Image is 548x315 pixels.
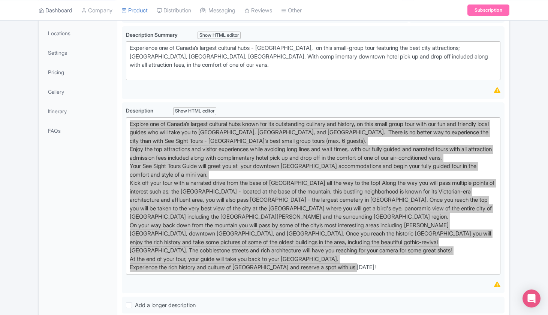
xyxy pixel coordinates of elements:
a: Locations [40,25,115,42]
div: Experience one of Canada’s largest cultural hubs - [GEOGRAPHIC_DATA], on this small-group tour fe... [130,44,497,78]
a: Subscription [467,4,509,16]
a: Settings [40,44,115,61]
div: Explore one of Canada’s largest cultural hubs known for its outstanding culinary and history, on ... [130,120,497,272]
span: Add a longer description [135,301,196,309]
a: Gallery [40,83,115,100]
span: Description Summary [126,31,179,38]
span: Description [126,107,154,114]
a: Pricing [40,64,115,81]
a: Itinerary [40,103,115,120]
div: Show HTML editor [198,31,241,39]
a: FAQs [40,122,115,139]
div: Open Intercom Messenger [523,289,541,307]
div: Show HTML editor [173,107,216,115]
